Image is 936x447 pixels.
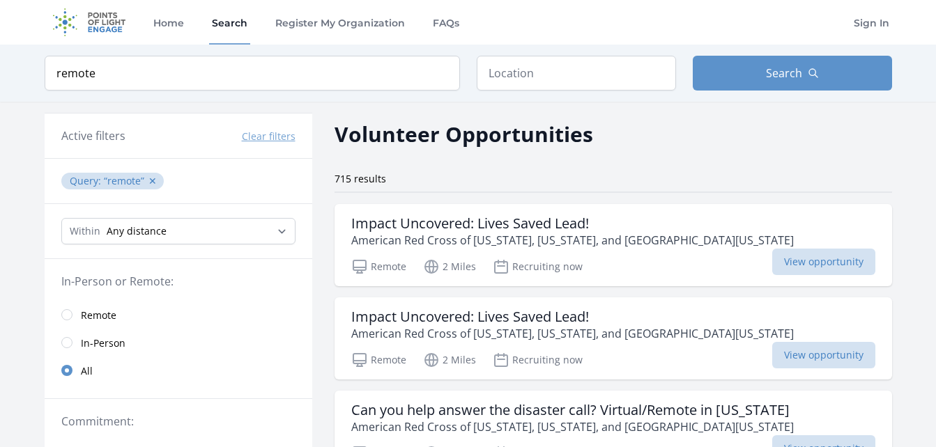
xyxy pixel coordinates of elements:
[335,297,892,379] a: Impact Uncovered: Lives Saved Lead! American Red Cross of [US_STATE], [US_STATE], and [GEOGRAPHIC...
[351,352,406,368] p: Remote
[45,56,460,91] input: Keyword
[423,352,476,368] p: 2 Miles
[45,356,312,384] a: All
[335,118,593,150] h2: Volunteer Opportunities
[351,215,794,232] h3: Impact Uncovered: Lives Saved Lead!
[70,174,104,187] span: Query :
[351,402,794,418] h3: Can you help answer the disaster call? Virtual/Remote in [US_STATE]
[351,258,406,275] p: Remote
[351,232,794,249] p: American Red Cross of [US_STATE], [US_STATE], and [GEOGRAPHIC_DATA][US_STATE]
[477,56,676,91] input: Location
[493,352,583,368] p: Recruiting now
[766,65,802,81] span: Search
[772,249,875,275] span: View opportunity
[493,258,583,275] p: Recruiting now
[351,325,794,342] p: American Red Cross of [US_STATE], [US_STATE], and [GEOGRAPHIC_DATA][US_STATE]
[351,418,794,435] p: American Red Cross of [US_STATE], [US_STATE], and [GEOGRAPHIC_DATA][US_STATE]
[772,342,875,368] span: View opportunity
[242,130,296,143] button: Clear filters
[423,258,476,275] p: 2 Miles
[61,273,296,290] legend: In-Person or Remote:
[61,127,125,144] h3: Active filters
[61,413,296,430] legend: Commitment:
[148,174,157,188] button: ✕
[104,174,144,187] q: remote
[335,172,386,185] span: 715 results
[81,336,125,350] span: In-Person
[351,308,794,325] h3: Impact Uncovered: Lives Saved Lead!
[81,364,93,378] span: All
[61,218,296,244] select: Search Radius
[693,56,892,91] button: Search
[45,301,312,329] a: Remote
[81,308,116,322] span: Remote
[45,329,312,356] a: In-Person
[335,204,892,286] a: Impact Uncovered: Lives Saved Lead! American Red Cross of [US_STATE], [US_STATE], and [GEOGRAPHIC...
